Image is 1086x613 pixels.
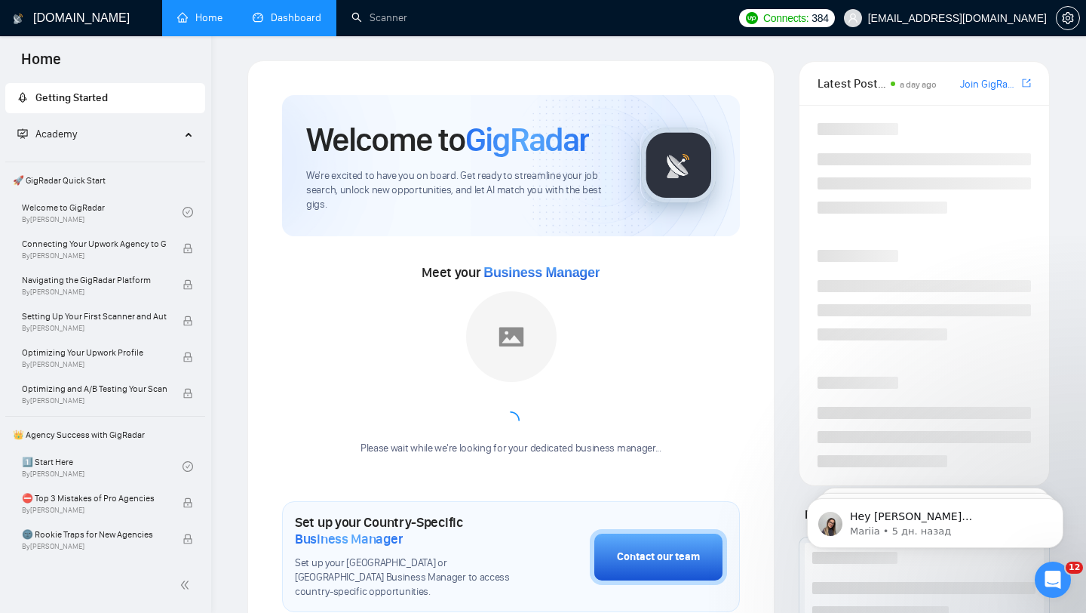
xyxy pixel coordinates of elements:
[22,251,167,260] span: By [PERSON_NAME]
[422,264,600,281] span: Meet your
[22,527,167,542] span: 🌚 Rookie Traps for New Agencies
[818,74,886,93] span: Latest Posts from the GigRadar Community
[465,119,589,160] span: GigRadar
[590,529,727,585] button: Contact our team
[7,420,204,450] span: 👑 Agency Success with GigRadar
[811,10,828,26] span: 384
[9,48,73,80] span: Home
[1035,562,1071,598] iframe: Intercom live chat
[1066,562,1083,574] span: 12
[7,165,204,196] span: 🚀 GigRadar Quick Start
[1056,12,1080,24] a: setting
[22,506,167,515] span: By [PERSON_NAME]
[183,534,193,544] span: lock
[306,169,616,212] span: We're excited to have you on board. Get ready to streamline your job search, unlock new opportuni...
[351,442,670,456] div: Please wait while we're looking for your dedicated business manager...
[295,531,403,547] span: Business Manager
[22,236,167,251] span: Connecting Your Upwork Agency to GigRadar
[183,207,193,217] span: check-circle
[466,291,557,382] img: placeholder.png
[183,497,193,508] span: lock
[763,10,808,26] span: Connects:
[253,11,321,24] a: dashboardDashboard
[295,556,514,599] span: Set up your [GEOGRAPHIC_DATA] or [GEOGRAPHIC_DATA] Business Manager to access country-specific op...
[306,119,589,160] h1: Welcome to
[900,79,937,90] span: a day ago
[22,288,167,297] span: By [PERSON_NAME]
[17,128,77,140] span: Academy
[22,273,167,288] span: Navigating the GigRadar Platform
[22,381,167,396] span: Optimizing and A/B Testing Your Scanner for Better Results
[960,76,1019,93] a: Join GigRadar Slack Community
[35,91,108,104] span: Getting Started
[22,345,167,360] span: Optimizing Your Upwork Profile
[183,279,193,290] span: lock
[351,11,407,24] a: searchScanner
[502,411,520,430] span: loading
[22,196,183,229] a: Welcome to GigRadarBy[PERSON_NAME]
[617,549,700,565] div: Contact our team
[183,388,193,399] span: lock
[784,467,1086,572] iframe: Intercom notifications сообщение
[295,514,514,547] h1: Set up your Country-Specific
[183,243,193,254] span: lock
[22,360,167,369] span: By [PERSON_NAME]
[17,92,28,103] span: rocket
[22,542,167,551] span: By [PERSON_NAME]
[1022,76,1031,91] a: export
[641,128,716,203] img: gigradar-logo.png
[1057,12,1079,24] span: setting
[179,578,195,593] span: double-left
[746,12,758,24] img: upwork-logo.png
[35,128,77,140] span: Academy
[22,450,183,483] a: 1️⃣ Start HereBy[PERSON_NAME]
[5,83,205,113] li: Getting Started
[13,7,23,31] img: logo
[183,316,193,326] span: lock
[183,461,193,472] span: check-circle
[1056,6,1080,30] button: setting
[22,309,167,324] span: Setting Up Your First Scanner and Auto-Bidder
[1022,77,1031,89] span: export
[22,396,167,405] span: By [PERSON_NAME]
[177,11,222,24] a: homeHome
[22,491,167,506] span: ⛔ Top 3 Mistakes of Pro Agencies
[183,352,193,362] span: lock
[848,13,858,23] span: user
[22,324,167,333] span: By [PERSON_NAME]
[17,128,28,139] span: fund-projection-screen
[483,265,600,280] span: Business Manager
